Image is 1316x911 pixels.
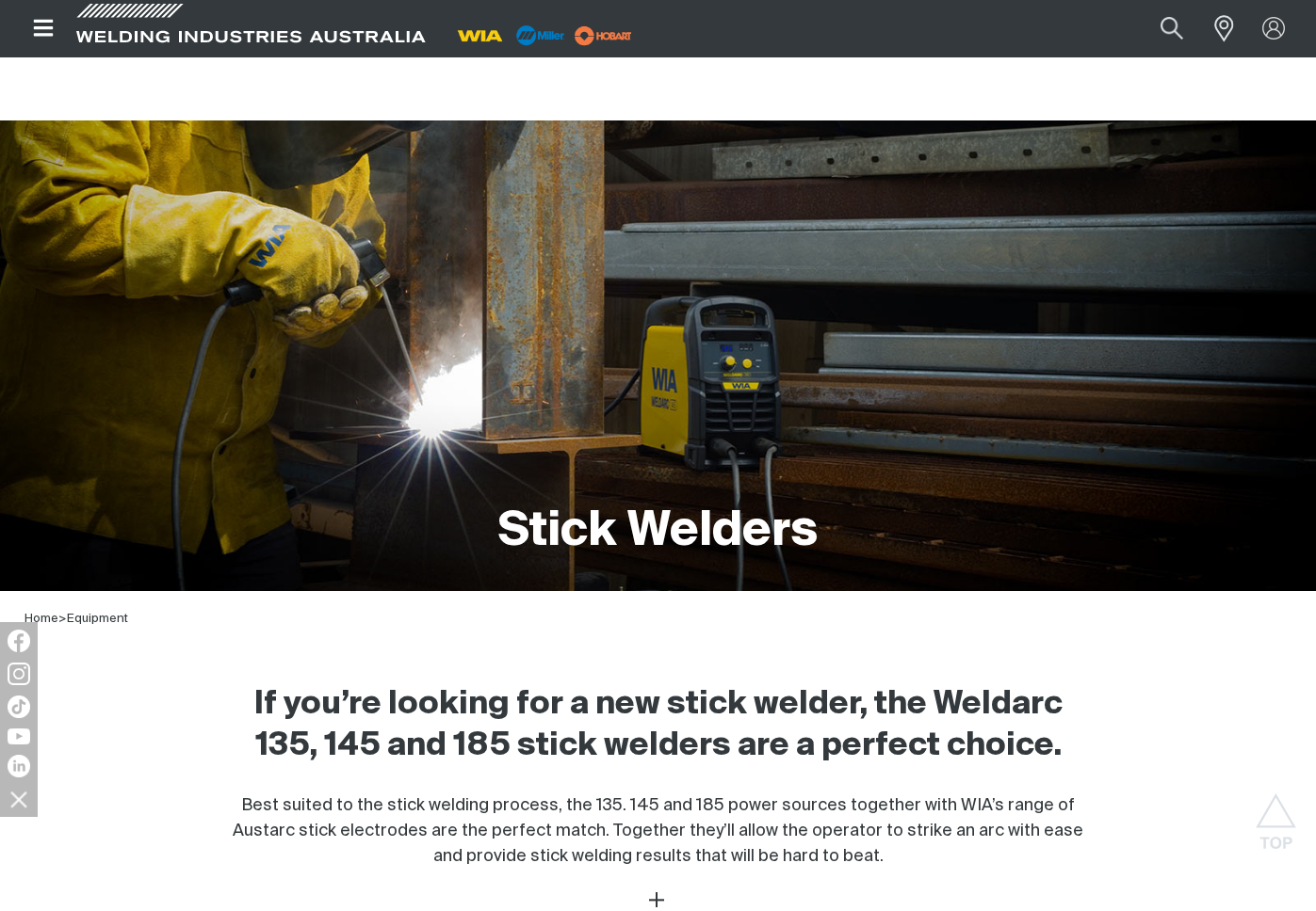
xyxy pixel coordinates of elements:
[8,663,30,685] img: Instagram
[58,613,67,625] span: >
[569,22,638,50] img: miller
[8,695,30,718] img: TikTok
[24,613,58,625] a: Home
[498,502,818,563] h1: Stick Welders
[8,755,30,777] img: LinkedIn
[233,797,1083,865] span: Best suited to the stick welding process, the 135. 145 and 185 power sources together with WIA’s ...
[569,28,638,42] a: miller
[1116,8,1204,50] input: Product name or item number...
[8,630,30,652] img: Facebook
[1140,8,1204,50] button: Search products
[1255,793,1297,836] button: Scroll to top
[8,728,30,744] img: YouTube
[3,783,35,815] img: hide socials
[67,613,128,625] a: Equipment
[222,684,1094,767] h2: If you’re looking for a new stick welder, the Weldarc 135, 145 and 185 stick welders are a perfec...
